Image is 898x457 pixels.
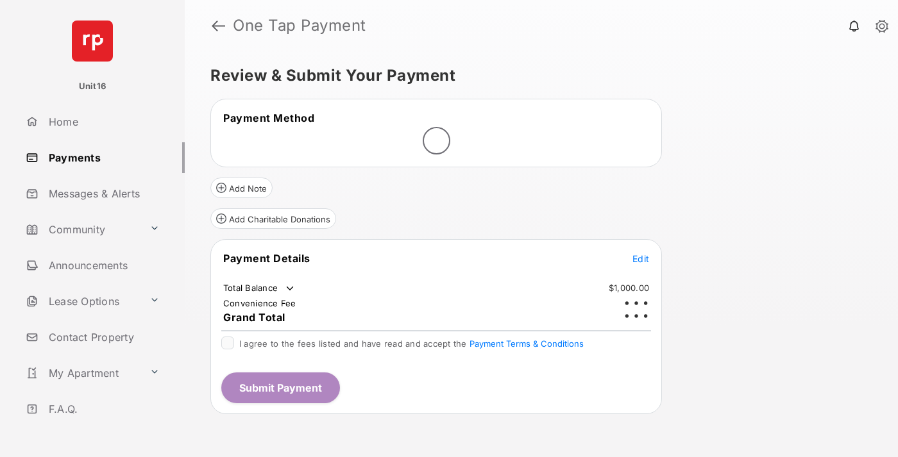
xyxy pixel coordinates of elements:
[223,112,314,124] span: Payment Method
[632,252,649,265] button: Edit
[21,286,144,317] a: Lease Options
[210,68,862,83] h5: Review & Submit Your Payment
[21,394,185,424] a: F.A.Q.
[79,80,106,93] p: Unit16
[21,358,144,388] a: My Apartment
[470,338,584,349] button: I agree to the fees listed and have read and accept the
[21,250,185,281] a: Announcements
[223,282,296,295] td: Total Balance
[223,297,297,309] td: Convenience Fee
[223,252,310,265] span: Payment Details
[21,106,185,137] a: Home
[221,372,340,403] button: Submit Payment
[72,21,113,62] img: svg+xml;base64,PHN2ZyB4bWxucz0iaHR0cDovL3d3dy53My5vcmcvMjAwMC9zdmciIHdpZHRoPSI2NCIgaGVpZ2h0PSI2NC...
[632,253,649,264] span: Edit
[21,322,185,353] a: Contact Property
[210,178,273,198] button: Add Note
[233,18,366,33] strong: One Tap Payment
[21,142,185,173] a: Payments
[239,338,584,349] span: I agree to the fees listed and have read and accept the
[223,311,285,324] span: Grand Total
[21,178,185,209] a: Messages & Alerts
[21,214,144,245] a: Community
[210,208,336,229] button: Add Charitable Donations
[608,282,650,294] td: $1,000.00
